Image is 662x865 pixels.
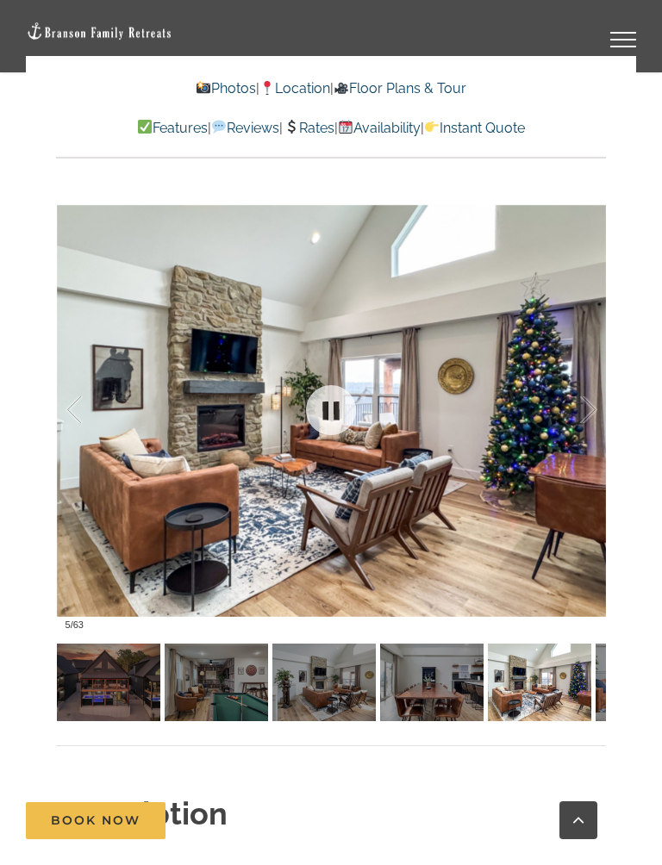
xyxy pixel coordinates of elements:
img: Claymore-Cottage-lake-view-pool-vacation-rental-1121-scaled.jpg-nggid041123-ngg0dyn-120x90-00f0w0... [380,644,484,721]
img: 💬 [212,120,226,134]
img: Claymore-Cottage-Rocky-Shores-summer-2023-1105-Edit-scaled.jpg-nggid041514-ngg0dyn-120x90-00f0w01... [57,644,160,721]
p: | | [56,78,605,100]
img: 🎥 [334,81,348,95]
img: 📆 [339,120,353,134]
p: | | | | [56,117,605,140]
a: Availability [338,120,421,136]
a: Toggle Menu [589,32,658,47]
a: Photos [196,80,256,96]
a: Features [137,120,208,136]
span: Book Now [51,813,141,828]
a: Floor Plans & Tour [334,80,466,96]
a: Location [259,80,330,96]
img: Claymore-Cottage-at-Table-Rock-Lake-Branson-Missouri-1414-scaled.jpg-nggid041804-ngg0dyn-120x90-0... [165,644,268,721]
img: Branson Family Retreats Logo [26,22,172,41]
img: 📸 [197,81,210,95]
img: Claymore-Cottage-at-Table-Rock-Lake-Branson-Missouri-1404-scaled.jpg-nggid041800-ngg0dyn-120x90-0... [488,644,591,721]
img: ✅ [138,120,152,134]
strong: Description [56,795,228,831]
a: Reviews [211,120,279,136]
img: 👉 [425,120,439,134]
em: – [PERSON_NAME] ([US_STATE]) [56,139,329,161]
img: Claymore-Cottage-lake-view-pool-vacation-rental-1117-scaled.jpg-nggid041119-ngg0dyn-120x90-00f0w0... [272,644,376,721]
a: Instant Quote [424,120,525,136]
img: 💲 [284,120,298,134]
img: 📍 [260,81,274,95]
a: Book Now [26,802,165,839]
a: Rates [283,120,334,136]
